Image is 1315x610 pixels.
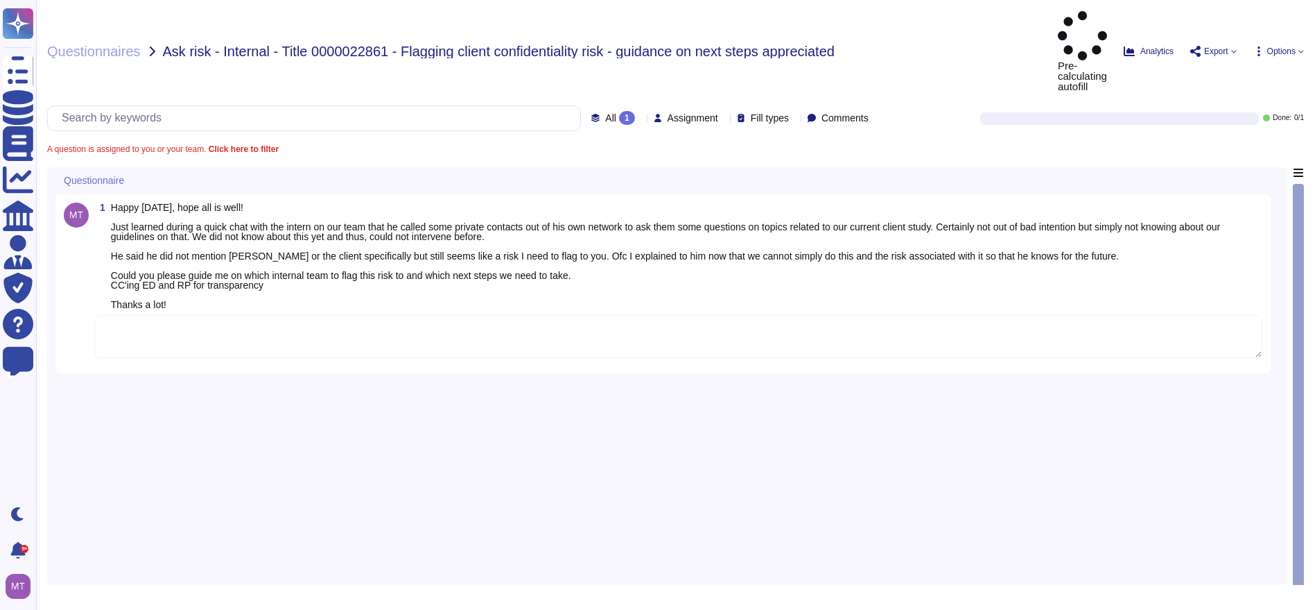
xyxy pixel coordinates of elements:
[94,203,105,212] span: 1
[1294,115,1304,121] span: 0 / 1
[619,111,635,125] div: 1
[55,106,580,130] input: Search by keywords
[1273,115,1291,121] span: Done:
[163,44,835,58] span: Ask risk - Internal - Title 0000022861 - Flagging client confidentiality risk - guidance on next ...
[1058,11,1107,92] span: Pre-calculating autofill
[1267,47,1296,56] span: Options
[3,571,40,602] button: user
[47,44,141,58] span: Questionnaires
[6,574,31,599] img: user
[111,202,1221,310] span: Happy [DATE], hope all is well! Just learned during a quick chat with the intern on our team that...
[1124,46,1174,57] button: Analytics
[751,113,789,123] span: Fill types
[20,545,28,553] div: 9+
[1140,47,1174,56] span: Analytics
[821,113,869,123] span: Comments
[64,176,124,185] span: Questionnaire
[1204,47,1228,56] span: Export
[206,144,279,154] b: Click here to filter
[668,113,718,123] span: Assignment
[605,113,616,123] span: All
[64,203,89,228] img: user
[47,145,279,153] span: A question is assigned to you or your team.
